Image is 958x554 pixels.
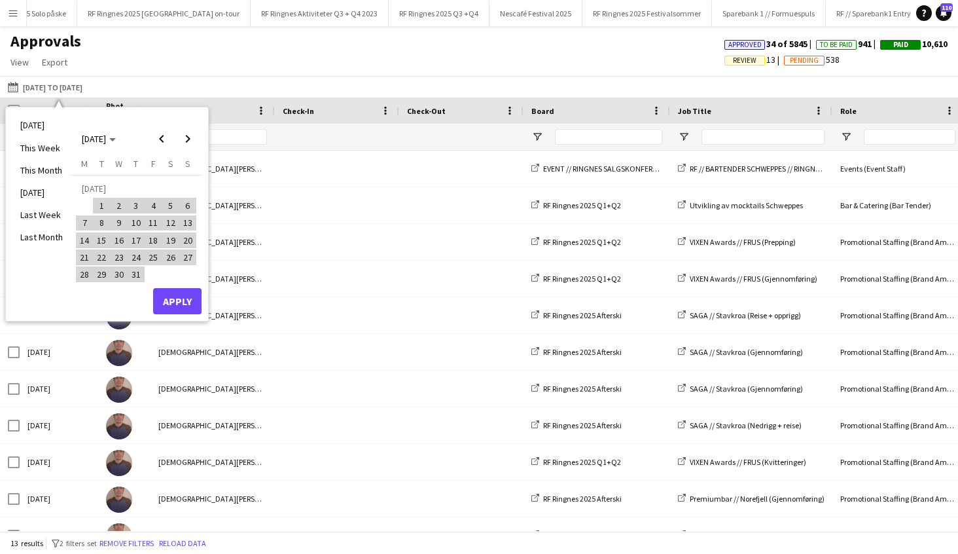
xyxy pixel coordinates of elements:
span: VIXEN Awards // FRUS (Kvitteringer) [690,457,806,467]
span: SAGA // Stavkroa (Reise + opprigg) [690,310,801,320]
button: 15-07-2025 [93,232,110,249]
div: [DATE] [20,407,98,443]
button: 05-07-2025 [162,197,179,214]
span: Photo [106,101,127,120]
a: SAGA // Stavkroa (Gjennomføring) [678,347,803,357]
img: Christian Teisnes [106,340,132,366]
button: 28-07-2025 [76,266,93,283]
span: T [99,158,104,170]
button: 09-07-2025 [111,214,128,231]
button: Reload data [156,536,209,551]
a: Premiumbar // Norefjell (Gjennomføring) [678,494,825,504]
button: Remove filters [97,536,156,551]
a: SAGA // Stavkroa (Reise + opprigg) [678,310,801,320]
button: 11-07-2025 [145,214,162,231]
div: [DEMOGRAPHIC_DATA][PERSON_NAME] [151,444,275,480]
button: 12-07-2025 [162,214,179,231]
span: W [115,158,122,170]
button: 20-07-2025 [179,232,196,249]
span: M [81,158,88,170]
button: Nescafé Festival 2025 [489,1,582,26]
div: [DEMOGRAPHIC_DATA][PERSON_NAME] [151,261,275,297]
button: 17-07-2025 [128,232,145,249]
button: 04-07-2025 [145,197,162,214]
span: RF Ringnes 2025 Afterski [543,384,622,394]
button: 29-07-2025 [93,266,110,283]
span: RF Ringnes 2025 Afterski [543,494,622,504]
button: 25-07-2025 [145,249,162,266]
span: Name [158,106,179,116]
span: RF Ringnes 2025 Q1+Q2 [543,200,621,210]
li: This Month [12,159,71,181]
img: Christian Teisnes [106,523,132,549]
span: 28 [77,267,92,282]
span: RF Ringnes 2025 Afterski [543,530,622,540]
span: 538 [784,54,840,65]
span: 13 [724,54,784,65]
button: 23-07-2025 [111,249,128,266]
span: RF Ringnes 2025 Q1+Q2 [543,457,621,467]
button: Open Filter Menu [678,131,690,143]
button: RF Ringnes 2025 Q3 +Q4 [389,1,489,26]
a: RF Ringnes 2025 Q1+Q2 [531,457,621,467]
span: 18 [145,232,161,248]
a: RF Ringnes 2025 Afterski [531,494,622,504]
span: 14 [77,232,92,248]
span: 29 [94,267,110,282]
span: Paid [893,41,908,49]
button: Apply [153,288,202,314]
div: [DATE] [20,517,98,553]
span: S [168,158,173,170]
a: VIXEN Awards // FRUS (Gjennomføring) [678,274,817,284]
a: VIXEN Awards // FRUS (Prepping) [678,237,796,247]
li: [DATE] [12,114,71,136]
span: SAGA // Stavkroa (Nedrigg + reise) [690,420,802,430]
a: RF Ringnes 2025 Afterski [531,530,622,540]
button: Sparebank 1 // Formuespuls [712,1,826,26]
span: 10,610 [880,38,948,50]
span: Board [531,106,554,116]
a: SAGA // Stavkroa (Nedrigg + reise) [678,420,802,430]
li: Last Week [12,204,71,226]
span: 2 [111,198,127,213]
span: Export [42,56,67,68]
img: Christian Teisnes [106,377,132,403]
button: RF Ringnes 2025 [GEOGRAPHIC_DATA] on-tour [77,1,251,26]
div: [DEMOGRAPHIC_DATA][PERSON_NAME] [151,481,275,517]
button: 18-07-2025 [145,232,162,249]
img: Christian Teisnes [106,413,132,439]
input: Name Filter Input [182,129,267,145]
span: 34 of 5845 [724,38,816,50]
span: 11 [145,215,161,231]
a: VIXEN Awards // FRUS (Kvitteringer) [678,457,806,467]
div: [DEMOGRAPHIC_DATA][PERSON_NAME] [151,187,275,223]
span: 1 [94,198,110,213]
div: [DATE] [20,444,98,480]
a: View [5,54,34,71]
span: Approved [728,41,762,49]
span: 110 [940,3,953,12]
button: RF Ringnes Aktiviteter Q3 + Q4 2023 [251,1,389,26]
div: [DATE] [20,481,98,517]
span: 17 [128,232,144,248]
div: [DEMOGRAPHIC_DATA][PERSON_NAME] [151,151,275,187]
a: RF Ringnes 2025 Q1+Q2 [531,200,621,210]
span: VIXEN Awards // FRUS (Prepping) [690,237,796,247]
span: RF Ringnes 2025 Q1+Q2 [543,237,621,247]
span: 4 [145,198,161,213]
span: 26 [163,249,179,265]
span: Role [840,106,857,116]
button: 27-07-2025 [179,249,196,266]
a: RF Ringnes 2025 Afterski [531,384,622,394]
button: 16-07-2025 [111,232,128,249]
span: Pending [790,56,819,65]
button: RF // Sparebank1 Entry Room [826,1,942,26]
span: 2 filters set [60,538,97,548]
span: 25 [145,249,161,265]
span: 6 [180,198,196,213]
span: RF Ringnes 2025 Q1+Q2 [543,274,621,284]
button: Previous month [149,126,175,152]
span: 941 [816,38,880,50]
a: 110 [936,5,951,21]
span: 30 [111,267,127,282]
